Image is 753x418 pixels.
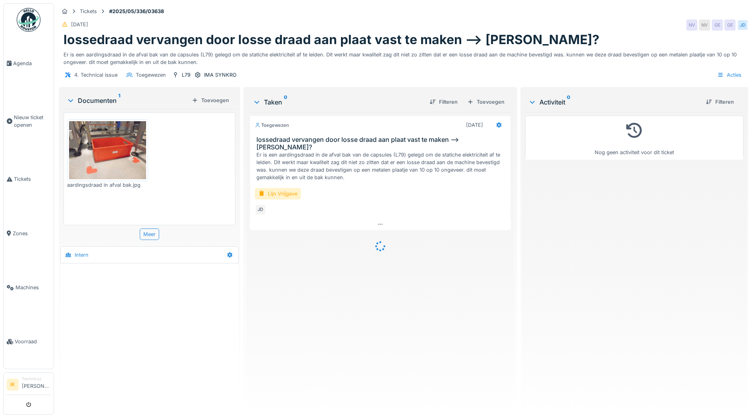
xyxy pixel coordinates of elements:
[4,152,54,206] a: Tickets
[69,121,146,179] img: k1cxhygwu6xpubvi37szqhb5l9nx
[7,376,50,395] a: IK Technicus[PERSON_NAME]
[255,122,289,129] div: Toegewezen
[189,95,232,106] div: Toevoegen
[714,69,745,81] div: Acties
[140,228,159,240] div: Meer
[13,60,50,67] span: Agenda
[253,97,423,107] div: Taken
[64,48,743,66] div: Er is een aardingsdraad in de afval bak van de capsules (L79) gelegd om de statiche elektriciteit...
[13,230,50,237] span: Zones
[4,36,54,90] a: Agenda
[426,97,461,107] div: Filteren
[17,8,40,32] img: Badge_color-CXgf-gQk.svg
[256,151,507,182] div: Er is een aardingsdraad in de afval bak van de capsules (L79) gelegd om de statiche elektriciteit...
[67,96,189,105] div: Documenten
[64,32,599,47] h1: lossedraad vervangen door losse draad aan plaat vast te maken --> [PERSON_NAME]?
[15,284,50,291] span: Machines
[256,136,507,151] h3: lossedraad vervangen door losse draad aan plaat vast te maken --> [PERSON_NAME]?
[80,8,97,15] div: Tickets
[528,97,699,107] div: Activiteit
[74,71,117,79] div: 4. Technical issue
[4,315,54,369] a: Voorraad
[737,19,748,31] div: JD
[712,19,723,31] div: GE
[255,204,266,215] div: JD
[14,114,50,129] span: Nieuw ticket openen
[530,119,738,156] div: Nog geen activiteit voor dit ticket
[182,71,191,79] div: L79
[71,21,88,28] div: [DATE]
[15,338,50,345] span: Voorraad
[4,206,54,260] a: Zones
[118,96,120,105] sup: 1
[204,71,237,79] div: IMA SYNKRO
[22,376,50,382] div: Technicus
[255,188,301,199] div: Lijn Vrijgave
[567,97,570,107] sup: 0
[75,251,89,259] div: Intern
[699,19,710,31] div: NV
[14,175,50,183] span: Tickets
[724,19,736,31] div: GE
[4,261,54,315] a: Machines
[67,181,148,189] div: aardingsdraad in afval bak.jpg
[136,71,166,79] div: Toegewezen
[703,97,737,107] div: Filteren
[466,121,483,129] div: [DATE]
[284,97,287,107] sup: 0
[464,97,508,107] div: Toevoegen
[22,376,50,393] li: [PERSON_NAME]
[4,90,54,152] a: Nieuw ticket openen
[106,8,167,15] strong: #2025/05/336/03638
[7,379,19,391] li: IK
[686,19,697,31] div: NV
